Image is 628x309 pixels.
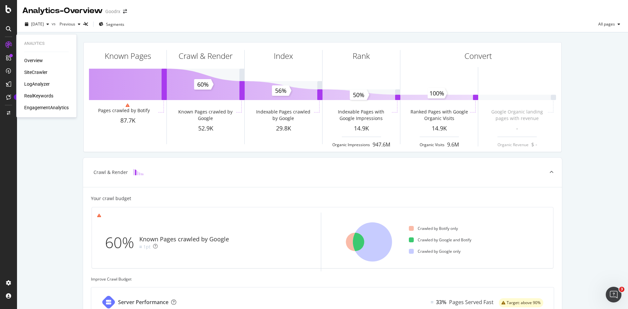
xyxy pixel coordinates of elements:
[332,109,390,122] div: Indexable Pages with Google Impressions
[57,19,83,29] button: Previous
[323,124,400,133] div: 14.9K
[431,301,433,303] img: Equal
[98,107,150,114] div: Pages crawled by Botify
[24,81,50,87] a: LogAnalyzer
[94,169,128,176] div: Crawl & Render
[57,21,75,27] span: Previous
[507,301,541,305] span: Target: above 90%
[106,22,124,27] span: Segments
[24,69,47,76] a: SiteCrawler
[14,94,20,100] div: Tooltip anchor
[409,226,458,231] div: Crawled by Botify only
[105,50,151,61] div: Known Pages
[409,249,461,254] div: Crawled by Google only
[118,299,168,306] div: Server Performance
[24,41,69,46] div: Analytics
[123,9,127,14] div: arrow-right-arrow-left
[606,287,621,302] iframe: Intercom live chat
[22,19,52,29] button: [DATE]
[31,21,44,27] span: 2025 Sep. 26th
[436,299,446,306] div: 33%
[179,50,233,61] div: Crawl & Render
[254,109,312,122] div: Indexable Pages crawled by Google
[274,50,293,61] div: Index
[105,8,120,15] div: Goodrx
[24,57,43,64] a: Overview
[332,142,370,147] div: Organic Impressions
[373,141,390,148] div: 947.6M
[596,21,615,27] span: All pages
[24,104,69,111] a: EngagementAnalytics
[89,116,166,125] div: 87.7K
[133,169,144,175] img: block-icon
[139,235,229,244] div: Known Pages crawled by Google
[449,299,494,306] div: Pages Served Fast
[91,276,554,282] div: Improve Crawl Budget
[499,298,543,307] div: warning label
[52,21,57,26] span: vs
[245,124,322,133] div: 29.8K
[596,19,623,29] button: All pages
[409,237,471,243] div: Crawled by Google and Botify
[91,195,131,202] div: Your crawl budget
[139,246,142,248] img: Equal
[143,244,150,250] div: 1pt
[24,93,53,99] a: RealKeywords
[105,232,139,253] div: 60%
[167,124,244,133] div: 52.9K
[176,109,235,122] div: Known Pages crawled by Google
[96,19,127,29] button: Segments
[22,5,103,16] div: Analytics - Overview
[353,50,370,61] div: Rank
[619,287,624,292] span: 3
